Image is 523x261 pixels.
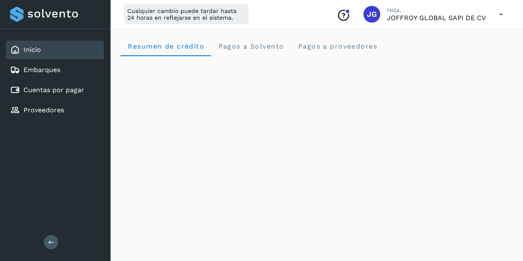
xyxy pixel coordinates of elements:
[124,4,249,24] div: Cualquier cambio puede tardar hasta 24 horas en reflejarse en el sistema.
[6,101,104,119] div: Proveedores
[23,66,60,74] a: Embarques
[6,81,104,99] div: Cuentas por pagar
[387,7,486,14] p: Hola,
[297,42,377,50] span: Pagos a proveedores
[23,46,41,54] a: Inicio
[23,86,84,94] a: Cuentas por pagar
[6,41,104,59] div: Inicio
[387,14,486,22] p: JOFFROY GLOBAL SAPI DE CV
[127,42,204,50] span: Resumen de crédito
[218,42,284,50] span: Pagos a Solvento
[23,106,64,114] a: Proveedores
[6,61,104,79] div: Embarques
